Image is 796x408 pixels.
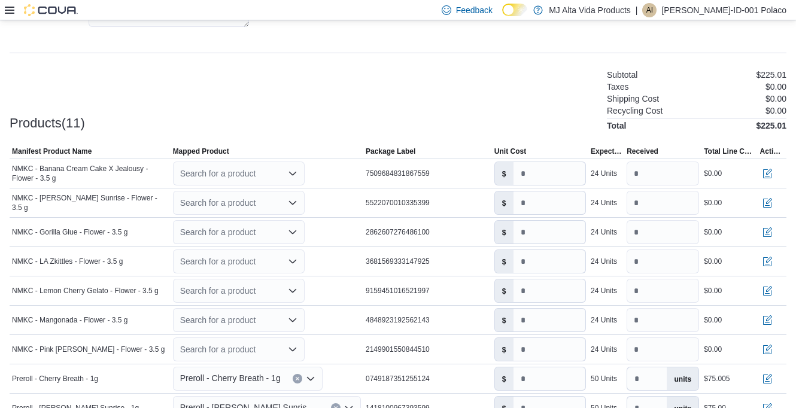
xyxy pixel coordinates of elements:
div: 24 Units [591,227,617,237]
p: [PERSON_NAME]-ID-001 Polaco [661,3,786,17]
span: Total Line Cost [704,147,755,156]
h4: $225.01 [756,121,786,130]
span: NMKC - LA Zkittles - Flower - 3.5 g [12,257,123,266]
span: 5522070010335399 [366,198,430,208]
img: Cova [24,4,78,16]
label: $ [495,279,514,302]
button: Open list of options [288,345,297,354]
span: Mapped Product [173,147,229,156]
label: $ [495,221,514,243]
span: Preroll - Cherry Breath - 1g [12,374,98,383]
span: Unit Cost [494,147,526,156]
span: Manifest Product Name [12,147,92,156]
span: Package Label [366,147,415,156]
label: $ [495,338,514,361]
label: $ [495,367,514,390]
div: $0.00 [704,257,722,266]
span: NMKC - Pink [PERSON_NAME] - Flower - 3.5 g [12,345,165,354]
span: Preroll - Cherry Breath - 1g [180,371,281,385]
div: $75.005 [704,374,730,383]
label: $ [495,309,514,331]
div: $0.00 [704,286,722,296]
input: Dark Mode [502,4,527,16]
button: Open list of options [288,198,297,208]
h6: Taxes [607,82,629,92]
span: Dark Mode [502,16,503,17]
div: 24 Units [591,315,617,325]
span: NMKC - [PERSON_NAME] Sunrise - Flower - 3.5 g [12,193,168,212]
h3: Products(11) [10,116,85,130]
div: 24 Units [591,286,617,296]
div: 24 Units [591,198,617,208]
label: $ [495,191,514,214]
span: NMKC - Gorilla Glue - Flower - 3.5 g [12,227,127,237]
button: Open list of options [288,286,297,296]
h4: Total [607,121,626,130]
button: Clear input [293,374,302,383]
span: NMKC - Lemon Cherry Gelato - Flower - 3.5 g [12,286,159,296]
p: $0.00 [765,94,786,103]
span: 9159451016521997 [366,286,430,296]
p: MJ Alta Vida Products [549,3,631,17]
span: 0749187351255124 [366,374,430,383]
span: Actions [760,147,784,156]
div: $0.00 [704,227,722,237]
p: $0.00 [765,82,786,92]
span: NMKC - Banana Cream Cake X Jealousy - Flower - 3.5 g [12,164,168,183]
h6: Recycling Cost [607,106,663,115]
button: Open list of options [288,227,297,237]
button: Open list of options [288,169,297,178]
div: $0.00 [704,198,722,208]
p: $225.01 [756,70,786,80]
button: Open list of options [288,257,297,266]
div: $0.00 [704,315,722,325]
h6: Subtotal [607,70,637,80]
span: Received [627,147,658,156]
button: Open list of options [288,315,297,325]
div: Angelo-ID-001 Polaco [642,3,657,17]
span: NMKC - Mangonada - Flower - 3.5 g [12,315,127,325]
span: AI [646,3,653,17]
p: | [636,3,638,17]
span: 3681569333147925 [366,257,430,266]
div: 24 Units [591,345,617,354]
button: Open list of options [306,374,315,383]
span: 4848923192562143 [366,315,430,325]
label: $ [495,250,514,273]
span: Expected [591,147,622,156]
div: 50 Units [591,374,617,383]
div: 24 Units [591,257,617,266]
span: 2862607276486100 [366,227,430,237]
div: 24 Units [591,169,617,178]
p: $0.00 [765,106,786,115]
h6: Shipping Cost [607,94,659,103]
label: $ [495,162,514,185]
div: $0.00 [704,169,722,178]
span: Feedback [456,4,493,16]
label: units [667,367,698,390]
span: 2149901550844510 [366,345,430,354]
span: 7509684831867559 [366,169,430,178]
div: $0.00 [704,345,722,354]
